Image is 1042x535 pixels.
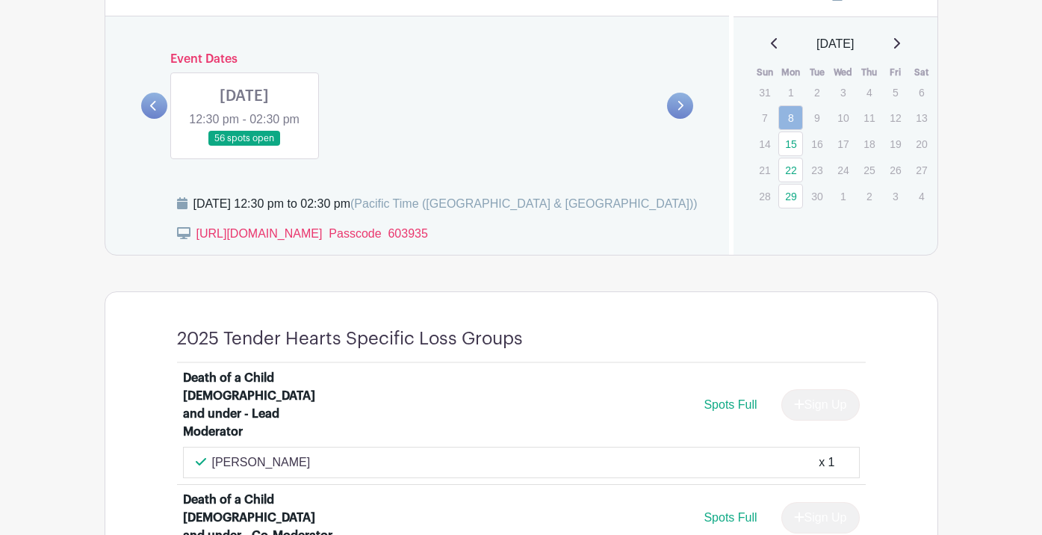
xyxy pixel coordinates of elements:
[856,65,882,80] th: Thu
[883,185,908,208] p: 3
[752,185,777,208] p: 28
[704,398,757,411] span: Spots Full
[183,369,335,441] div: Death of a Child [DEMOGRAPHIC_DATA] and under - Lead Moderator
[909,132,934,155] p: 20
[212,454,311,471] p: [PERSON_NAME]
[857,185,881,208] p: 2
[883,81,908,104] p: 5
[193,195,698,213] div: [DATE] 12:30 pm to 02:30 pm
[804,65,830,80] th: Tue
[778,132,803,156] a: 15
[167,52,668,67] h6: Event Dates
[908,65,934,80] th: Sat
[752,158,777,182] p: 21
[804,106,829,129] p: 9
[778,65,804,80] th: Mon
[909,81,934,104] p: 6
[704,511,757,524] span: Spots Full
[909,106,934,129] p: 13
[831,81,855,104] p: 3
[804,185,829,208] p: 30
[804,132,829,155] p: 16
[831,158,855,182] p: 24
[909,185,934,208] p: 4
[819,454,834,471] div: x 1
[778,105,803,130] a: 8
[816,35,854,53] span: [DATE]
[778,81,803,104] p: 1
[831,185,855,208] p: 1
[804,81,829,104] p: 2
[909,158,934,182] p: 27
[804,158,829,182] p: 23
[857,132,881,155] p: 18
[883,106,908,129] p: 12
[857,158,881,182] p: 25
[752,81,777,104] p: 31
[350,197,698,210] span: (Pacific Time ([GEOGRAPHIC_DATA] & [GEOGRAPHIC_DATA]))
[830,65,856,80] th: Wed
[831,106,855,129] p: 10
[778,184,803,208] a: 29
[778,158,803,182] a: 22
[752,132,777,155] p: 14
[857,81,881,104] p: 4
[883,158,908,182] p: 26
[831,132,855,155] p: 17
[177,328,523,350] h4: 2025 Tender Hearts Specific Loss Groups
[752,106,777,129] p: 7
[857,106,881,129] p: 11
[882,65,908,80] th: Fri
[751,65,778,80] th: Sun
[196,227,428,240] a: [URL][DOMAIN_NAME] Passcode 603935
[883,132,908,155] p: 19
